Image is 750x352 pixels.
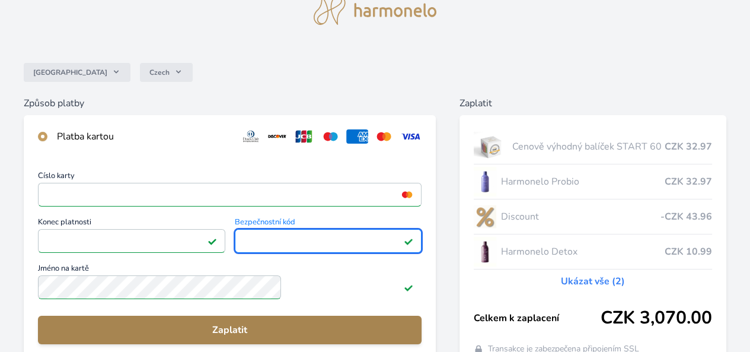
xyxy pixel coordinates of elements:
[346,129,368,144] img: amex.svg
[240,129,262,144] img: diners.svg
[399,189,415,200] img: mc
[512,139,665,154] span: Cenově výhodný balíček START 60
[665,245,712,259] span: CZK 10.99
[665,139,712,154] span: CZK 32.97
[24,63,130,82] button: [GEOGRAPHIC_DATA]
[474,237,496,267] img: DETOX_se_stinem_x-lo.jpg
[373,129,395,144] img: mc.svg
[38,172,422,183] span: Číslo karty
[601,307,712,329] span: CZK 3,070.00
[240,233,417,249] iframe: Iframe pro bezpečnostní kód
[404,283,413,292] img: Platné pole
[149,68,170,77] span: Czech
[235,218,422,229] span: Bezpečnostní kód
[665,175,712,189] span: CZK 32.97
[561,274,625,288] a: Ukázat vše (2)
[320,129,342,144] img: maestro.svg
[38,275,281,299] input: Jméno na kartěPlatné pole
[43,186,416,203] iframe: Iframe pro číslo karty
[459,96,726,110] h6: Zaplatit
[43,233,220,249] iframe: Iframe pro datum vypršení platnosti
[474,167,496,196] img: CLEAN_PROBIO_se_stinem_x-lo.jpg
[266,129,288,144] img: discover.svg
[501,175,665,189] span: Harmonelo Probio
[404,236,413,246] img: Platné pole
[501,210,660,224] span: Discount
[474,132,508,161] img: start.jpg
[38,218,225,229] span: Konec platnosti
[501,245,665,259] span: Harmonelo Detox
[293,129,315,144] img: jcb.svg
[38,265,422,275] span: Jméno na kartě
[140,63,193,82] button: Czech
[33,68,107,77] span: [GEOGRAPHIC_DATA]
[38,316,422,344] button: Zaplatit
[47,323,412,337] span: Zaplatit
[660,210,712,224] span: -CZK 43.96
[474,311,601,325] span: Celkem k zaplacení
[24,96,436,110] h6: Způsob platby
[208,236,217,246] img: Platné pole
[400,129,422,144] img: visa.svg
[57,129,231,144] div: Platba kartou
[474,202,496,232] img: discount-lo.png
